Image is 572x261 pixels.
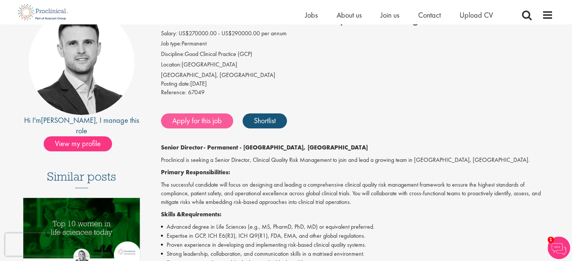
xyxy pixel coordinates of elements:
strong: Primary Responsibilities: [161,168,230,176]
label: Location: [161,60,182,69]
li: Expertise in GCP, ICH E6(R3), ICH Q9(R1), FDA, EMA, and other global regulations. [161,231,553,240]
label: Reference: [161,88,187,97]
a: About us [337,10,362,20]
strong: - Permanent - [GEOGRAPHIC_DATA], [GEOGRAPHIC_DATA] [203,143,368,151]
img: Chatbot [548,237,570,259]
div: [DATE] [161,80,553,88]
a: [PERSON_NAME] [41,115,96,125]
a: Jobs [305,10,318,20]
p: Proclinical is seeking a Senior Director, Clinical Quality Risk Management to join and lead a gro... [161,156,553,164]
a: Contact [418,10,441,20]
img: imeage of recruiter Joshua Godden [29,9,135,115]
label: Discipline: [161,50,185,59]
div: Hi I'm , I manage this role [19,115,144,136]
label: Job type: [161,39,182,48]
img: Top 10 women in life sciences today [23,198,140,258]
li: Good Clinical Practice (GCP) [161,50,553,60]
span: Posting date: [161,80,190,88]
h3: Similar posts [47,170,116,188]
strong: Senior Director [161,143,203,151]
span: 67049 [188,88,205,96]
span: US$270000.00 - US$290000.00 per annum [179,29,287,37]
li: Permanent [161,39,553,50]
li: Proven experience in developing and implementing risk-based clinical quality systems. [161,240,553,249]
iframe: reCAPTCHA [5,233,102,256]
div: [GEOGRAPHIC_DATA], [GEOGRAPHIC_DATA] [161,71,553,80]
span: 1 [548,237,554,243]
label: Salary: [161,29,177,38]
li: Advanced degree in Life Sciences (e.g., MS, PharmD, PhD, MD) or equivalent preferred. [161,222,553,231]
a: Shortlist [243,113,287,128]
li: Strong leadership, collaboration, and communication skills in a matrixed environment. [161,249,553,258]
span: View my profile [44,136,112,151]
a: View my profile [44,138,120,148]
strong: Skills & [161,210,181,218]
strong: Requirements: [181,210,222,218]
li: [GEOGRAPHIC_DATA] [161,60,553,71]
a: Apply for this job [161,113,233,128]
a: Upload CV [460,10,493,20]
p: The successful candidate will focus on designing and leading a comprehensive clinical quality ris... [161,181,553,207]
a: Join us [381,10,399,20]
